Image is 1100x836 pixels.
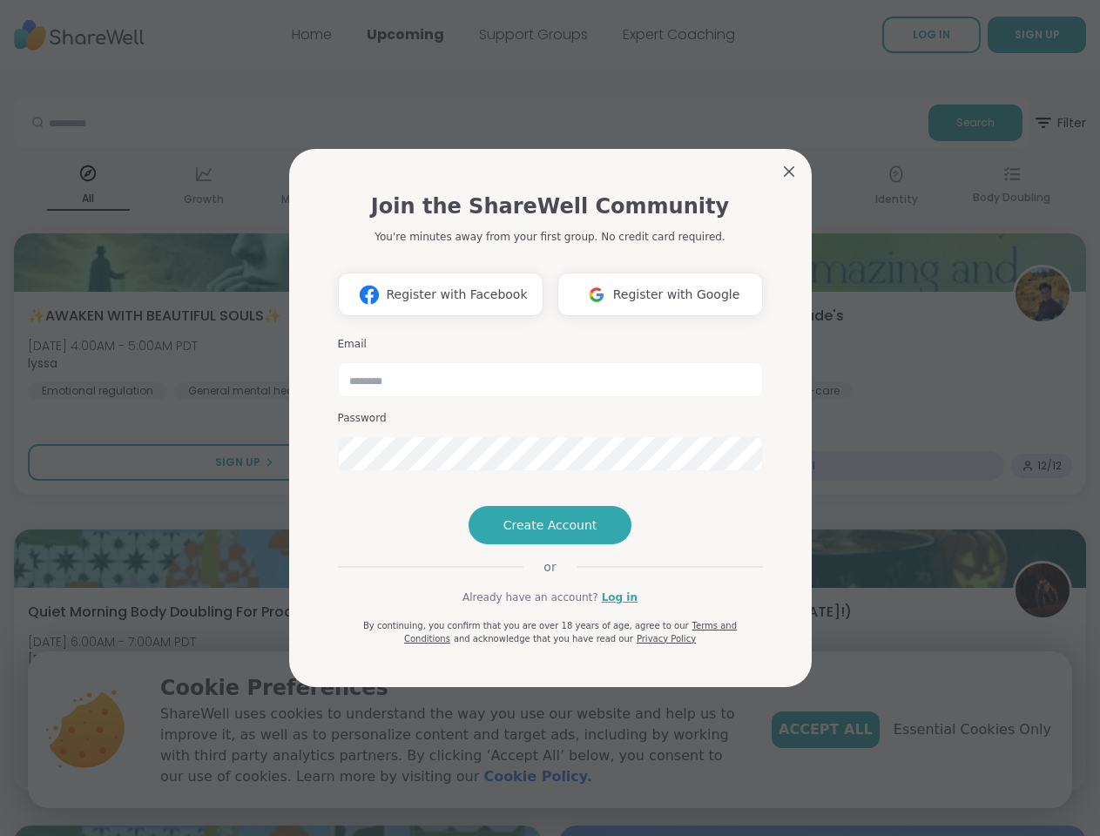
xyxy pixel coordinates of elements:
[613,286,740,304] span: Register with Google
[469,506,632,544] button: Create Account
[375,229,725,245] p: You're minutes away from your first group. No credit card required.
[557,273,763,316] button: Register with Google
[386,286,527,304] span: Register with Facebook
[338,273,543,316] button: Register with Facebook
[353,279,386,311] img: ShareWell Logomark
[523,558,577,576] span: or
[503,516,597,534] span: Create Account
[338,411,763,426] h3: Password
[338,337,763,352] h3: Email
[462,590,598,605] span: Already have an account?
[371,191,729,222] h1: Join the ShareWell Community
[580,279,613,311] img: ShareWell Logomark
[602,590,638,605] a: Log in
[363,621,689,630] span: By continuing, you confirm that you are over 18 years of age, agree to our
[454,634,633,644] span: and acknowledge that you have read our
[637,634,696,644] a: Privacy Policy
[404,621,737,644] a: Terms and Conditions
